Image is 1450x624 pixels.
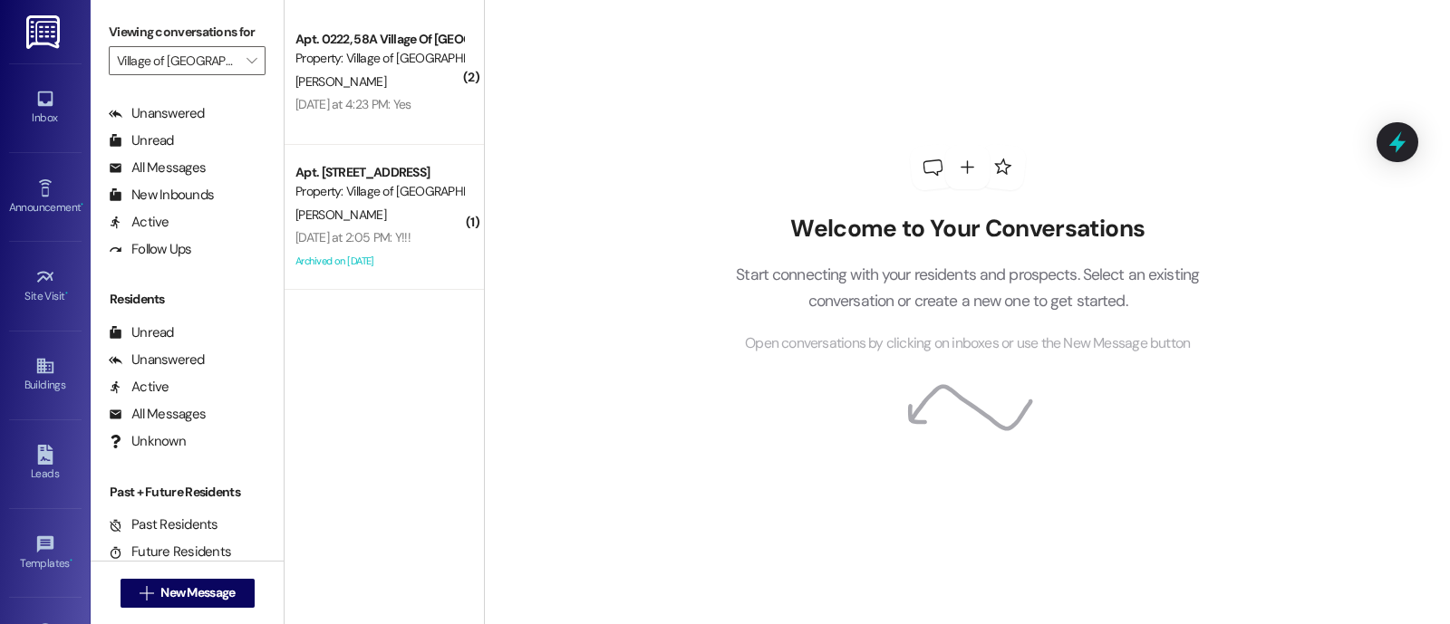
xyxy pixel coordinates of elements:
[109,378,169,397] div: Active
[295,73,386,90] span: [PERSON_NAME]
[109,104,205,123] div: Unanswered
[9,262,82,311] a: Site Visit •
[295,30,463,49] div: Apt. 0222, 58A Village Of [GEOGRAPHIC_DATA]
[109,350,205,370] div: Unanswered
[294,250,465,273] div: Archived on [DATE]
[295,49,463,68] div: Property: Village of [GEOGRAPHIC_DATA]
[295,182,463,201] div: Property: Village of [GEOGRAPHIC_DATA]
[91,483,284,502] div: Past + Future Residents
[109,405,206,424] div: All Messages
[109,240,192,259] div: Follow Ups
[121,579,255,608] button: New Message
[109,323,174,342] div: Unread
[140,586,153,600] i: 
[117,46,237,75] input: All communities
[109,18,266,46] label: Viewing conversations for
[109,213,169,232] div: Active
[26,15,63,49] img: ResiDesk Logo
[81,198,83,211] span: •
[109,515,218,534] div: Past Residents
[295,96,411,112] div: [DATE] at 4:23 PM: Yes
[65,287,68,300] span: •
[109,131,174,150] div: Unread
[9,350,82,399] a: Buildings
[709,215,1227,244] h2: Welcome to Your Conversations
[709,262,1227,313] p: Start connecting with your residents and prospects. Select an existing conversation or create a n...
[9,439,82,488] a: Leads
[160,583,235,602] span: New Message
[295,163,463,182] div: Apt. [STREET_ADDRESS]
[109,158,206,178] div: All Messages
[109,432,186,451] div: Unknown
[246,53,256,68] i: 
[295,206,386,223] span: [PERSON_NAME]
[70,554,72,567] span: •
[295,229,411,245] div: [DATE] at 2:05 PM: Y!!!
[109,186,214,205] div: New Inbounds
[9,83,82,132] a: Inbox
[91,290,284,309] div: Residents
[109,542,231,562] div: Future Residents
[745,332,1190,355] span: Open conversations by clicking on inboxes or use the New Message button
[9,529,82,578] a: Templates •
